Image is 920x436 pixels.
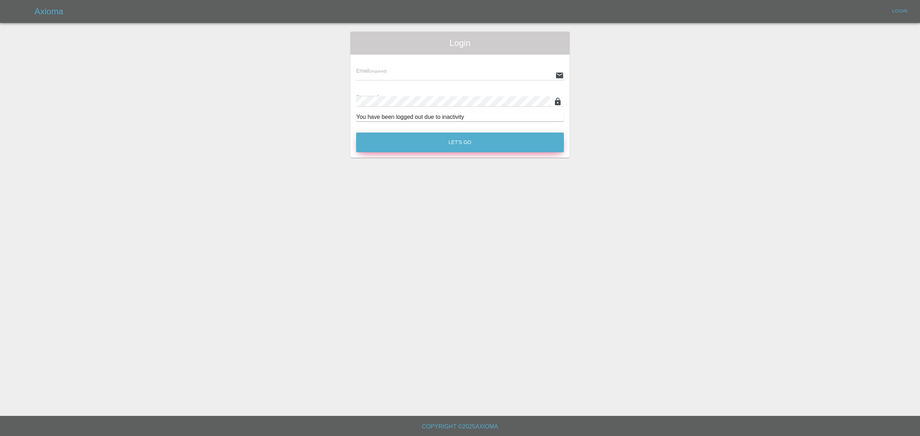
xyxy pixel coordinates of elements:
[379,95,397,99] small: (required)
[888,6,911,17] a: Login
[369,69,387,73] small: (required)
[356,68,387,74] span: Email
[356,94,396,100] span: Password
[356,133,564,152] button: Let's Go
[356,113,564,121] div: You have been logged out due to inactivity
[356,37,564,49] span: Login
[34,6,63,17] h5: Axioma
[6,422,914,432] h6: Copyright © 2025 Axioma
